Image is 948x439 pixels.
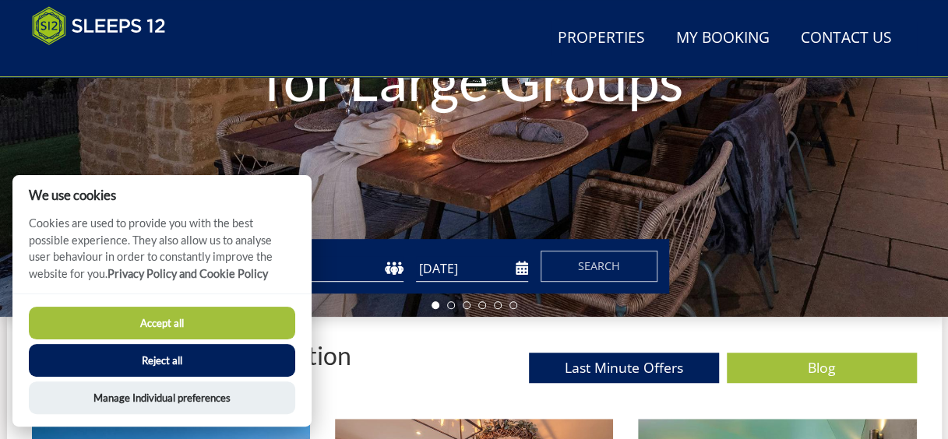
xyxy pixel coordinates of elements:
[541,251,657,282] button: Search
[578,258,620,273] span: Search
[29,307,295,339] button: Accept all
[29,381,295,414] button: Manage Individual preferences
[552,21,651,56] a: Properties
[12,188,312,202] h2: We use cookies
[529,353,719,383] a: Last Minute Offers
[32,6,166,45] img: Sleeps 12
[670,21,776,56] a: My Booking
[24,54,188,68] iframe: Customer reviews powered by Trustpilot
[12,215,312,293] p: Cookies are used to provide you with the best possible experience. They also allow us to analyse ...
[795,21,898,56] a: Contact Us
[107,267,268,280] a: Privacy Policy and Cookie Policy
[416,256,528,282] input: Arrival Date
[727,353,917,383] a: Blog
[29,344,295,377] button: Reject all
